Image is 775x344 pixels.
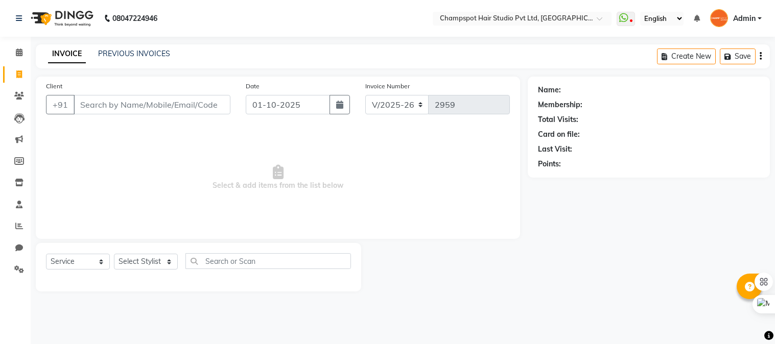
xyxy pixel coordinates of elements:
[365,82,410,91] label: Invoice Number
[538,85,561,95] div: Name:
[538,144,572,155] div: Last Visit:
[732,303,765,334] iframe: chat widget
[710,9,728,27] img: Admin
[46,82,62,91] label: Client
[538,114,578,125] div: Total Visits:
[538,100,582,110] div: Membership:
[733,13,756,24] span: Admin
[26,4,96,33] img: logo
[538,159,561,169] div: Points:
[657,48,716,64] button: Create New
[46,127,510,229] span: Select & add items from the list below
[185,253,351,269] input: Search or Scan
[74,95,230,114] input: Search by Name/Mobile/Email/Code
[246,82,260,91] label: Date
[720,48,756,64] button: Save
[48,45,86,63] a: INVOICE
[46,95,75,114] button: +91
[112,4,157,33] b: 08047224946
[98,49,170,58] a: PREVIOUS INVOICES
[538,129,580,140] div: Card on file:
